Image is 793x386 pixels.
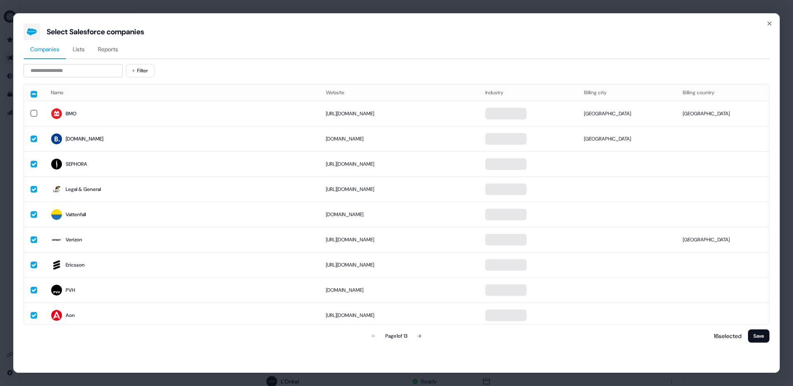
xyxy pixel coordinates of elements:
[319,101,478,126] td: [URL][DOMAIN_NAME]
[676,227,769,252] td: [GEOGRAPHIC_DATA]
[66,210,86,219] div: Vattenfall
[98,45,118,53] span: Reports
[47,27,144,37] div: Select Salesforce companies
[319,227,478,252] td: [URL][DOMAIN_NAME]
[66,261,85,269] div: Ericsson
[30,45,59,53] span: Companies
[73,45,85,53] span: Lists
[319,303,478,328] td: [URL][DOMAIN_NAME]
[66,135,103,143] div: [DOMAIN_NAME]
[66,110,76,118] div: BMO
[319,252,478,277] td: [URL][DOMAIN_NAME]
[319,126,478,151] td: [DOMAIN_NAME]
[676,101,769,126] td: [GEOGRAPHIC_DATA]
[710,332,741,340] p: 16 selected
[319,84,478,101] th: Website
[479,84,577,101] th: Industry
[319,151,478,176] td: [URL][DOMAIN_NAME]
[385,332,408,340] div: Page 1 of 13
[577,126,676,151] td: [GEOGRAPHIC_DATA]
[66,311,75,319] div: Aon
[676,84,769,101] th: Billing country
[319,176,478,202] td: [URL][DOMAIN_NAME]
[66,286,75,294] div: PVH
[577,101,676,126] td: [GEOGRAPHIC_DATA]
[66,160,87,168] div: SEPHORA
[319,277,478,303] td: [DOMAIN_NAME]
[66,185,101,193] div: Legal & General
[66,236,82,244] div: Verizon
[126,64,155,77] button: Filter
[748,329,769,343] button: Save
[319,202,478,227] td: [DOMAIN_NAME]
[44,84,319,101] th: Name
[577,84,676,101] th: Billing city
